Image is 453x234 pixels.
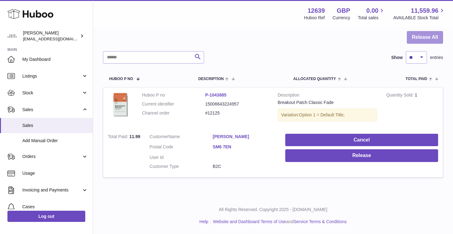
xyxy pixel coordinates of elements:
[213,164,276,169] dd: B2C
[213,219,286,224] a: Website and Dashboard Terms of Use
[108,92,133,118] img: 126391747644359.png
[293,77,336,81] span: ALLOCATED Quantity
[7,211,85,222] a: Log out
[391,55,403,61] label: Show
[333,15,350,21] div: Currency
[407,31,443,44] button: Release All
[22,138,88,144] span: Add Manual Order
[278,100,377,106] div: Breakout Patch Classic Fade
[22,154,82,160] span: Orders
[382,88,443,129] td: 1
[304,15,325,21] div: Huboo Ref
[366,7,379,15] span: 0.00
[198,77,224,81] span: Description
[278,92,377,100] strong: Description
[129,134,140,139] span: 11.99
[142,101,205,107] dt: Current identifier
[142,92,205,98] dt: Huboo P no
[22,204,88,210] span: Cases
[22,170,88,176] span: Usage
[22,73,82,79] span: Listings
[22,56,88,62] span: My Dashboard
[22,187,82,193] span: Invoicing and Payments
[108,134,129,141] strong: Total Paid
[358,15,385,21] span: Total sales
[109,77,133,81] span: Huboo P no
[285,134,438,146] button: Cancel
[358,7,385,21] a: 0.00 Total sales
[386,92,415,99] strong: Quantity Sold
[149,144,213,151] dt: Postal Code
[149,155,213,160] dt: User Id
[393,7,446,21] a: 11,559.96 AVAILABLE Stock Total
[285,149,438,162] button: Release
[205,101,269,107] dd: 15006643224957
[406,77,427,81] span: Total paid
[308,7,325,15] strong: 12639
[337,7,350,15] strong: GBP
[149,134,213,141] dt: Name
[7,31,17,41] img: admin@skinchoice.com
[278,109,377,121] div: Variation:
[393,15,446,21] span: AVAILABLE Stock Total
[211,219,347,225] li: and
[213,144,276,150] a: SM6 7EN
[149,134,168,139] span: Customer
[22,107,82,113] span: Sales
[213,134,276,140] a: [PERSON_NAME]
[22,123,88,128] span: Sales
[199,219,208,224] a: Help
[22,90,82,96] span: Stock
[142,110,205,116] dt: Channel order
[430,55,443,61] span: entries
[149,164,213,169] dt: Customer Type
[299,112,345,117] span: Option 1 = Default Title;
[411,7,438,15] span: 11,559.96
[23,30,79,42] div: [PERSON_NAME]
[23,36,91,41] span: [EMAIL_ADDRESS][DOMAIN_NAME]
[205,110,269,116] dd: #12125
[293,219,347,224] a: Service Terms & Conditions
[98,207,448,213] p: All Rights Reserved. Copyright 2025 - [DOMAIN_NAME]
[205,92,227,97] a: P-1043885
